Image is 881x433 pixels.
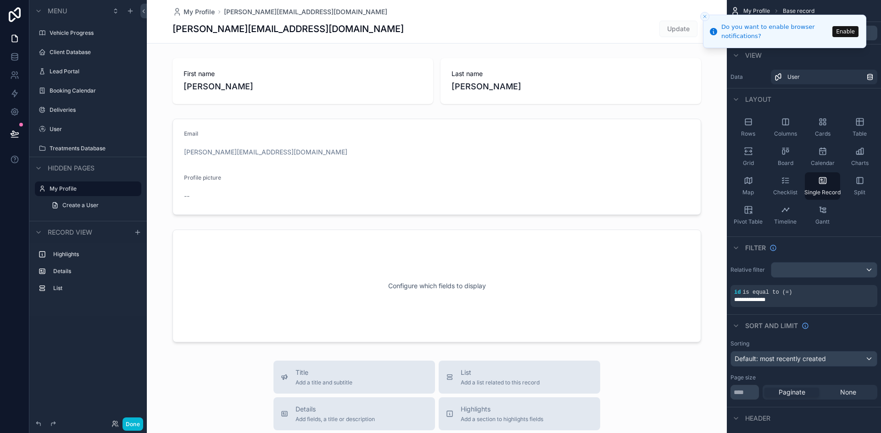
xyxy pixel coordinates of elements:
[62,202,99,209] span: Create a User
[48,228,92,237] span: Record view
[743,159,754,167] span: Grid
[805,172,840,200] button: Single Record
[53,251,138,258] label: Highlights
[173,22,404,35] h1: [PERSON_NAME][EMAIL_ADDRESS][DOMAIN_NAME]
[730,143,766,170] button: Grid
[774,130,797,137] span: Columns
[805,202,840,229] button: Gantt
[123,417,143,431] button: Done
[745,321,798,330] span: Sort And Limit
[742,289,792,296] span: is equal to (=)
[29,243,147,305] div: scrollable content
[721,22,830,40] div: Do you want to enable browser notifications?
[734,289,741,296] span: id
[50,185,136,192] label: My Profile
[50,68,139,75] label: Lead Portal
[730,172,766,200] button: Map
[842,143,877,170] button: Charts
[778,159,793,167] span: Board
[735,355,826,362] span: Default: most recently created
[779,388,805,397] span: Paginate
[50,126,139,133] label: User
[773,189,797,196] span: Checklist
[700,12,709,21] button: Close toast
[184,7,215,16] span: My Profile
[851,159,869,167] span: Charts
[853,130,867,137] span: Table
[53,268,138,275] label: Details
[815,218,830,225] span: Gantt
[804,189,841,196] span: Single Record
[730,202,766,229] button: Pivot Table
[783,7,814,15] span: Base record
[46,198,141,213] a: Create a User
[768,202,803,229] button: Timeline
[730,340,749,347] label: Sorting
[730,73,767,81] label: Data
[815,130,831,137] span: Cards
[768,114,803,141] button: Columns
[741,130,755,137] span: Rows
[50,106,139,114] label: Deliveries
[840,388,856,397] span: None
[734,218,763,225] span: Pivot Table
[768,172,803,200] button: Checklist
[730,351,877,367] button: Default: most recently created
[50,49,139,56] label: Client Database
[745,243,766,252] span: Filter
[842,172,877,200] button: Split
[50,29,139,37] label: Vehicle Progress
[854,189,865,196] span: Split
[743,7,770,15] span: My Profile
[805,143,840,170] button: Calendar
[48,6,67,16] span: Menu
[53,285,138,292] label: List
[771,70,877,84] a: User
[842,114,877,141] button: Table
[805,114,840,141] button: Cards
[50,87,139,94] label: Booking Calendar
[730,266,767,274] label: Relative filter
[224,7,387,16] a: [PERSON_NAME][EMAIL_ADDRESS][DOMAIN_NAME]
[173,7,215,16] a: My Profile
[768,143,803,170] button: Board
[730,114,766,141] button: Rows
[832,26,859,37] button: Enable
[745,51,762,60] span: View
[50,145,139,152] label: Treatments Database
[774,218,797,225] span: Timeline
[730,374,756,381] label: Page size
[811,159,835,167] span: Calendar
[48,164,95,173] span: Hidden pages
[742,189,754,196] span: Map
[745,95,771,104] span: Layout
[745,414,770,423] span: Header
[787,73,800,81] span: User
